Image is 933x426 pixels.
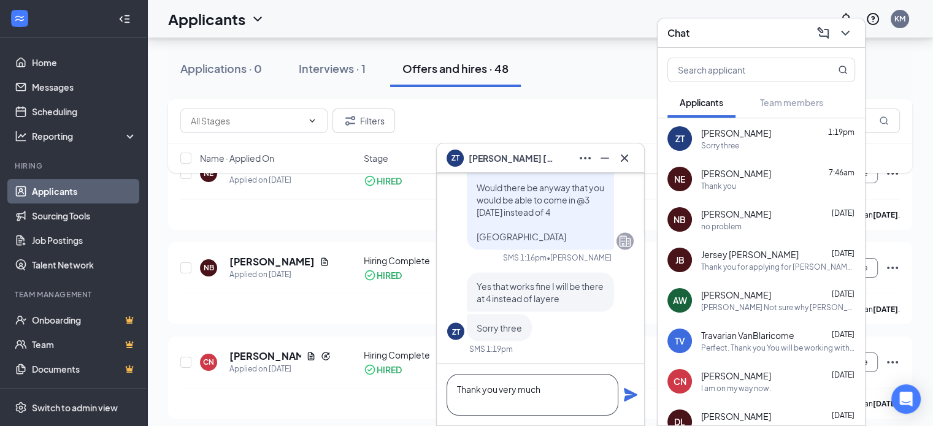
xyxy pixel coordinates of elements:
[832,330,854,339] span: [DATE]
[873,399,898,408] b: [DATE]
[701,302,855,313] div: [PERSON_NAME] Not sure why [PERSON_NAME] didn't call me about your pay check. I have it here in t...
[873,210,898,219] b: [DATE]
[32,179,137,203] a: Applicants
[839,12,853,26] svg: Notifications
[364,254,481,267] div: Hiring Complete
[477,322,522,333] span: Sorry three
[595,148,615,168] button: Minimize
[829,168,854,177] span: 7:46am
[879,116,889,126] svg: MagnifyingGlass
[118,13,131,25] svg: Collapse
[617,151,632,165] svg: Cross
[364,349,481,361] div: Hiring Complete
[578,151,593,165] svg: Ellipses
[674,213,686,226] div: NB
[667,26,689,40] h3: Chat
[838,26,853,40] svg: ChevronDown
[832,289,854,299] span: [DATE]
[452,326,460,337] div: ZT
[828,127,854,137] span: 1:19pm
[701,140,739,151] div: Sorry three
[343,113,358,128] svg: Filter
[447,374,618,416] textarea: Thank you very much
[15,161,134,171] div: Hiring
[835,23,855,43] button: ChevronDown
[701,383,771,394] div: I am on my way now.
[32,228,137,253] a: Job Postings
[547,252,612,262] span: • [PERSON_NAME]
[306,351,316,361] svg: Document
[203,357,214,367] div: CN
[813,23,833,43] button: ComposeMessage
[832,370,854,379] span: [DATE]
[32,381,137,406] a: SurveysCrown
[229,363,331,375] div: Applied on [DATE]
[469,343,513,354] div: SMS 1:19pm
[891,384,921,414] div: Open Intercom Messenger
[229,268,329,281] div: Applied on [DATE]
[838,65,848,75] svg: MagnifyingGlass
[364,152,388,164] span: Stage
[885,355,900,370] svg: Ellipses
[299,61,366,76] div: Interviews · 1
[701,248,799,261] span: Jersey [PERSON_NAME]
[321,351,331,361] svg: Reapply
[623,387,638,402] svg: Plane
[307,116,317,126] svg: ChevronDown
[32,401,118,414] div: Switch to admin view
[701,289,771,301] span: [PERSON_NAME]
[701,329,794,341] span: Travarian VanBlaricome
[894,13,905,24] div: KM
[832,208,854,218] span: [DATE]
[229,349,301,363] h5: [PERSON_NAME]
[200,152,274,164] span: Name · Applied On
[477,157,604,242] span: [PERSON_NAME]- Would there be anyway that you would be able to come in @3 [DATE] instead of 4 [GE...
[832,249,854,258] span: [DATE]
[701,181,736,191] div: Thank you
[364,269,376,281] svg: CheckmarkCircle
[597,151,612,165] svg: Minimize
[832,411,854,420] span: [DATE]
[866,12,880,26] svg: QuestionInfo
[674,375,686,387] div: CN
[191,114,302,127] input: All Stages
[675,335,685,347] div: TV
[32,253,137,277] a: Talent Network
[701,127,771,139] span: [PERSON_NAME]
[377,363,402,376] div: HIRED
[618,234,632,248] svg: Company
[32,50,137,75] a: Home
[15,130,27,142] svg: Analysis
[168,9,245,29] h1: Applicants
[701,208,771,220] span: [PERSON_NAME]
[15,401,27,414] svg: Settings
[673,294,687,306] div: AW
[477,280,604,303] span: Yes that works fine I will be there at 4 instead of layere
[701,343,855,353] div: Perfect. Thank you You will be working with [PERSON_NAME] tonight. He will have a baseball cap fo...
[32,357,137,381] a: DocumentsCrown
[674,173,685,185] div: NE
[701,410,771,422] span: [PERSON_NAME]
[250,12,265,26] svg: ChevronDown
[575,148,595,168] button: Ellipses
[675,254,685,266] div: JB
[320,257,329,267] svg: Document
[15,289,134,300] div: Team Management
[13,12,26,25] svg: WorkstreamLogo
[469,151,555,165] span: [PERSON_NAME] [PERSON_NAME]
[364,363,376,376] svg: CheckmarkCircle
[32,203,137,228] a: Sourcing Tools
[885,261,900,275] svg: Ellipses
[229,255,315,268] h5: [PERSON_NAME]
[377,269,402,281] div: HIRED
[503,252,547,262] div: SMS 1:16pm
[32,99,137,124] a: Scheduling
[701,262,855,272] div: Thank you for applying for [PERSON_NAME]'s. We have decided to offer the position to other applic...
[701,221,742,232] div: no problem
[675,132,685,145] div: ZT
[615,148,634,168] button: Cross
[668,58,813,82] input: Search applicant
[32,75,137,99] a: Messages
[32,308,137,332] a: OnboardingCrown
